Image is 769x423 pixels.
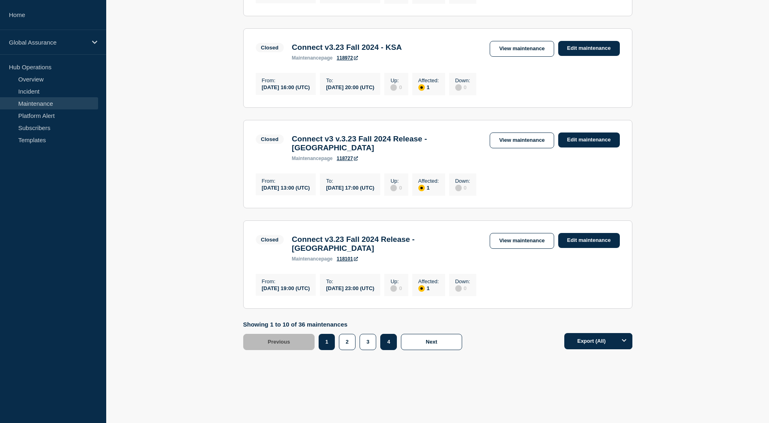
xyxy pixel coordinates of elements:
a: 118972 [337,55,358,61]
button: Previous [243,334,315,350]
span: maintenance [292,256,321,262]
div: affected [418,84,425,91]
button: Export (All) [564,333,632,349]
p: Affected : [418,178,439,184]
a: Edit maintenance [558,233,620,248]
div: 0 [390,184,402,191]
div: disabled [390,185,397,191]
div: disabled [455,285,462,292]
p: From : [262,278,310,284]
p: Global Assurance [9,39,87,46]
a: 118727 [337,156,358,161]
p: Affected : [418,77,439,83]
div: [DATE] 20:00 (UTC) [326,83,374,90]
a: 118101 [337,256,358,262]
p: To : [326,278,374,284]
button: 2 [339,334,356,350]
button: Next [401,334,462,350]
div: 0 [390,284,402,292]
div: 0 [455,284,470,292]
h3: Connect v3.23 Fall 2024 Release - [GEOGRAPHIC_DATA] [292,235,482,253]
p: Showing 1 to 10 of 36 maintenances [243,321,466,328]
a: View maintenance [490,41,554,57]
span: Next [426,339,437,345]
p: Down : [455,278,470,284]
a: Edit maintenance [558,132,620,147]
p: Up : [390,77,402,83]
a: View maintenance [490,233,554,249]
span: maintenance [292,156,321,161]
a: View maintenance [490,132,554,148]
div: [DATE] 16:00 (UTC) [262,83,310,90]
button: Options [616,333,632,349]
span: maintenance [292,55,321,61]
div: [DATE] 23:00 (UTC) [326,284,374,291]
p: Down : [455,178,470,184]
h3: Connect v3.23 Fall 2024 - KSA [292,43,402,52]
p: page [292,55,333,61]
p: From : [262,178,310,184]
div: affected [418,185,425,191]
div: affected [418,285,425,292]
a: Edit maintenance [558,41,620,56]
div: Closed [261,45,278,51]
div: 1 [418,284,439,292]
div: Closed [261,237,278,243]
p: page [292,156,333,161]
div: 1 [418,83,439,91]
p: Affected : [418,278,439,284]
div: Closed [261,136,278,142]
span: Previous [268,339,290,345]
p: From : [262,77,310,83]
div: disabled [390,84,397,91]
p: page [292,256,333,262]
p: Up : [390,278,402,284]
p: Up : [390,178,402,184]
button: 4 [380,334,397,350]
div: disabled [390,285,397,292]
div: 0 [455,184,470,191]
button: 3 [360,334,376,350]
div: [DATE] 17:00 (UTC) [326,184,374,191]
p: To : [326,77,374,83]
div: 0 [390,83,402,91]
div: 1 [418,184,439,191]
div: disabled [455,84,462,91]
button: 1 [319,334,334,350]
div: disabled [455,185,462,191]
h3: Connect v3 v.3.23 Fall 2024 Release - [GEOGRAPHIC_DATA] [292,135,482,152]
div: 0 [455,83,470,91]
p: To : [326,178,374,184]
p: Down : [455,77,470,83]
div: [DATE] 13:00 (UTC) [262,184,310,191]
div: [DATE] 19:00 (UTC) [262,284,310,291]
